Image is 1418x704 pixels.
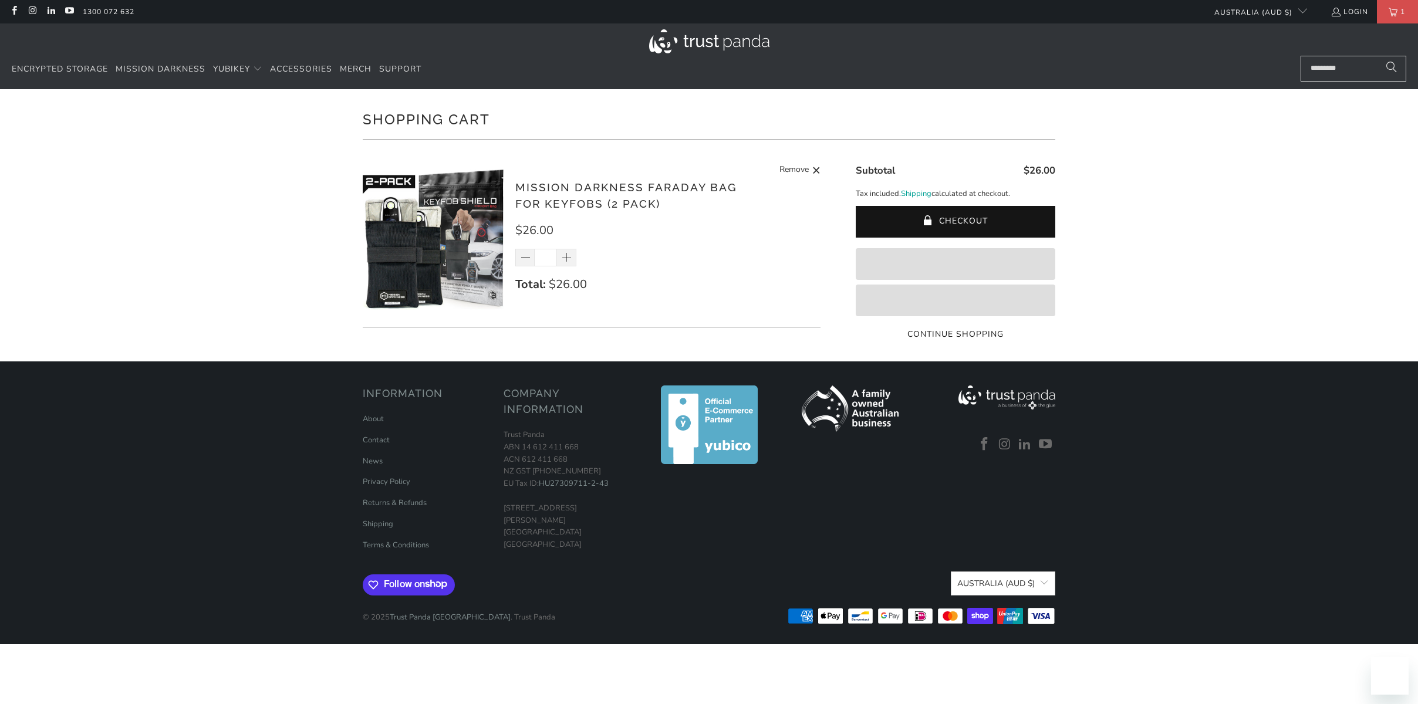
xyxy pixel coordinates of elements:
[270,63,332,75] span: Accessories
[116,56,205,83] a: Mission Darkness
[975,437,993,452] a: Trust Panda Australia on Facebook
[390,612,511,622] a: Trust Panda [GEOGRAPHIC_DATA]
[363,414,384,424] a: About
[270,56,332,83] a: Accessories
[1377,56,1406,82] button: Search
[649,29,769,53] img: Trust Panda Australia
[9,7,19,16] a: Trust Panda Australia on Facebook
[340,63,372,75] span: Merch
[1301,56,1406,82] input: Search...
[539,478,609,489] a: HU27309711-2-43
[363,600,555,624] p: © 2025 . Trust Panda
[213,56,262,83] summary: YubiKey
[363,540,429,550] a: Terms & Conditions
[379,63,421,75] span: Support
[1371,657,1409,695] iframe: Button to launch messaging window
[116,63,205,75] span: Mission Darkness
[1017,437,1034,452] a: Trust Panda Australia on LinkedIn
[515,181,737,211] a: Mission Darkness Faraday Bag for Keyfobs (2 pack)
[12,56,421,83] nav: Translation missing: en.navigation.header.main_nav
[856,188,1055,200] p: Tax included. calculated at checkout.
[515,276,546,292] strong: Total:
[363,169,504,310] img: Mission Darkness Faraday Bag for Keyfobs (2 pack)
[1037,437,1054,452] a: Trust Panda Australia on YouTube
[549,276,587,292] span: $26.00
[779,163,809,178] span: Remove
[363,107,1055,130] h1: Shopping Cart
[856,164,895,177] span: Subtotal
[504,429,633,551] p: Trust Panda ABN 14 612 411 668 ACN 612 411 668 NZ GST [PHONE_NUMBER] EU Tax ID: [STREET_ADDRESS][...
[363,456,383,466] a: News
[363,435,390,445] a: Contact
[363,497,427,508] a: Returns & Refunds
[856,206,1055,238] button: Checkout
[83,5,134,18] a: 1300 072 632
[996,437,1014,452] a: Trust Panda Australia on Instagram
[363,476,410,487] a: Privacy Policy
[213,63,250,75] span: YubiKey
[64,7,74,16] a: Trust Panda Australia on YouTube
[901,188,931,200] a: Shipping
[46,7,56,16] a: Trust Panda Australia on LinkedIn
[379,56,421,83] a: Support
[12,56,108,83] a: Encrypted Storage
[12,63,108,75] span: Encrypted Storage
[27,7,37,16] a: Trust Panda Australia on Instagram
[856,328,1055,341] a: Continue Shopping
[1331,5,1368,18] a: Login
[779,163,821,178] a: Remove
[1024,164,1055,177] span: $26.00
[515,222,553,238] span: $26.00
[951,571,1055,595] button: Australia (AUD $)
[340,56,372,83] a: Merch
[363,519,393,529] a: Shipping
